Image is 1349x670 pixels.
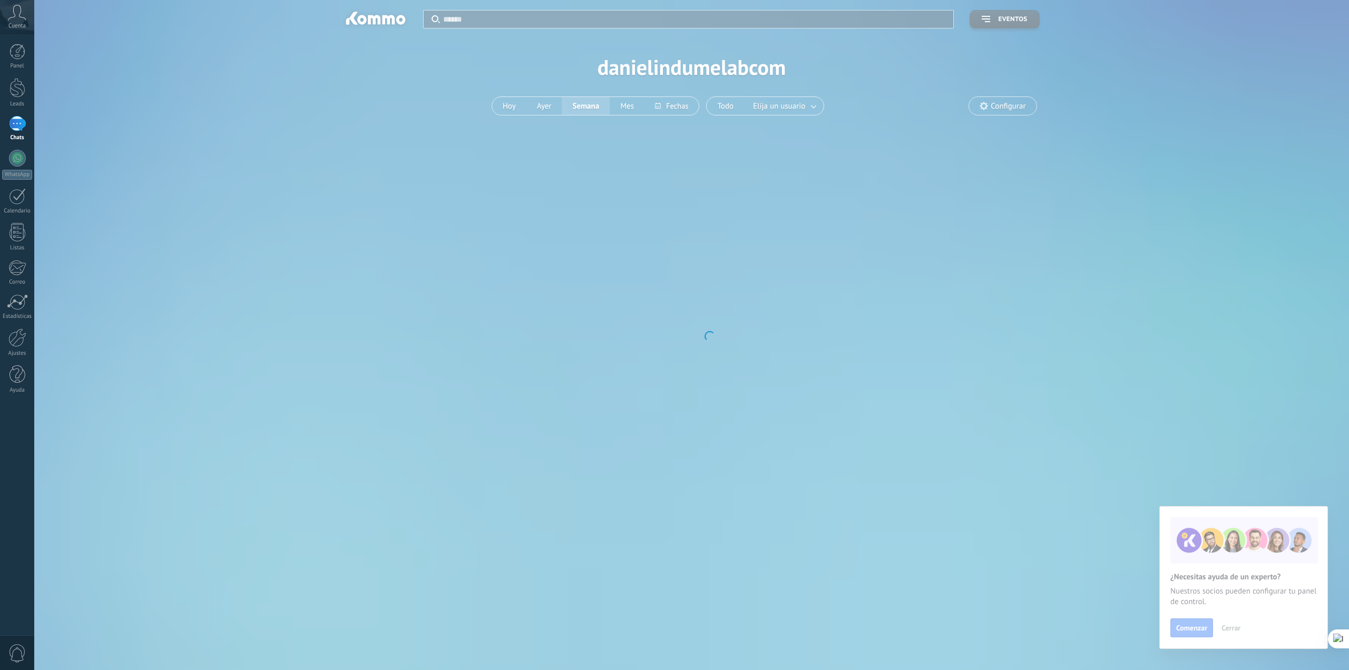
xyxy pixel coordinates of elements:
[8,23,26,30] span: Cuenta
[2,350,33,357] div: Ajustes
[2,134,33,141] div: Chats
[2,170,32,180] div: WhatsApp
[2,245,33,251] div: Listas
[2,387,33,394] div: Ayuda
[2,63,33,70] div: Panel
[2,101,33,108] div: Leads
[2,208,33,215] div: Calendario
[2,279,33,286] div: Correo
[2,313,33,320] div: Estadísticas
